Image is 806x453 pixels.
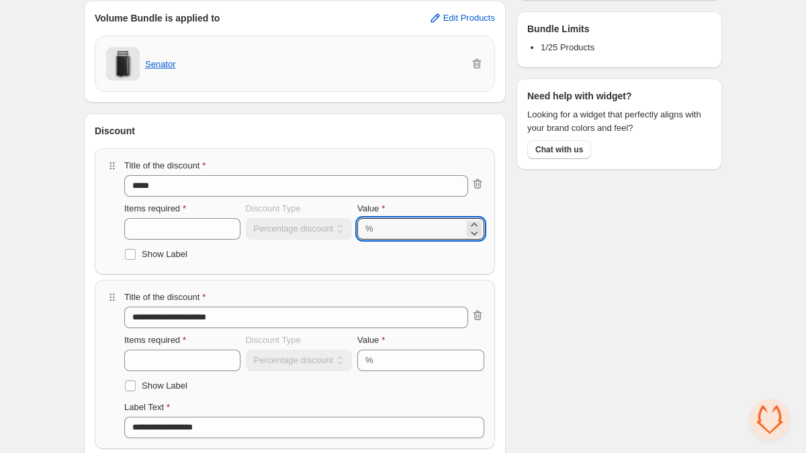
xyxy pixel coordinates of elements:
[145,59,176,69] button: Senator
[357,202,385,215] label: Value
[527,89,632,103] h3: Need help with widget?
[246,202,301,215] label: Discount Type
[443,13,495,23] span: Edit Products
[365,222,373,236] div: %
[124,159,206,172] label: Title of the discount
[535,144,583,155] span: Chat with us
[106,47,140,81] img: Senator
[95,11,220,25] h3: Volume Bundle is applied to
[95,124,135,138] h3: Discount
[541,42,594,52] span: 1/25 Products
[527,22,590,36] h3: Bundle Limits
[527,108,711,135] span: Looking for a widget that perfectly aligns with your brand colors and feel?
[142,381,187,391] span: Show Label
[750,399,790,440] a: Open chat
[124,401,170,414] label: Label Text
[124,334,186,347] label: Items required
[124,291,206,304] label: Title of the discount
[357,334,385,347] label: Value
[365,354,373,367] div: %
[124,202,186,215] label: Items required
[142,249,187,259] span: Show Label
[420,7,503,29] button: Edit Products
[246,334,301,347] label: Discount Type
[527,140,591,159] button: Chat with us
